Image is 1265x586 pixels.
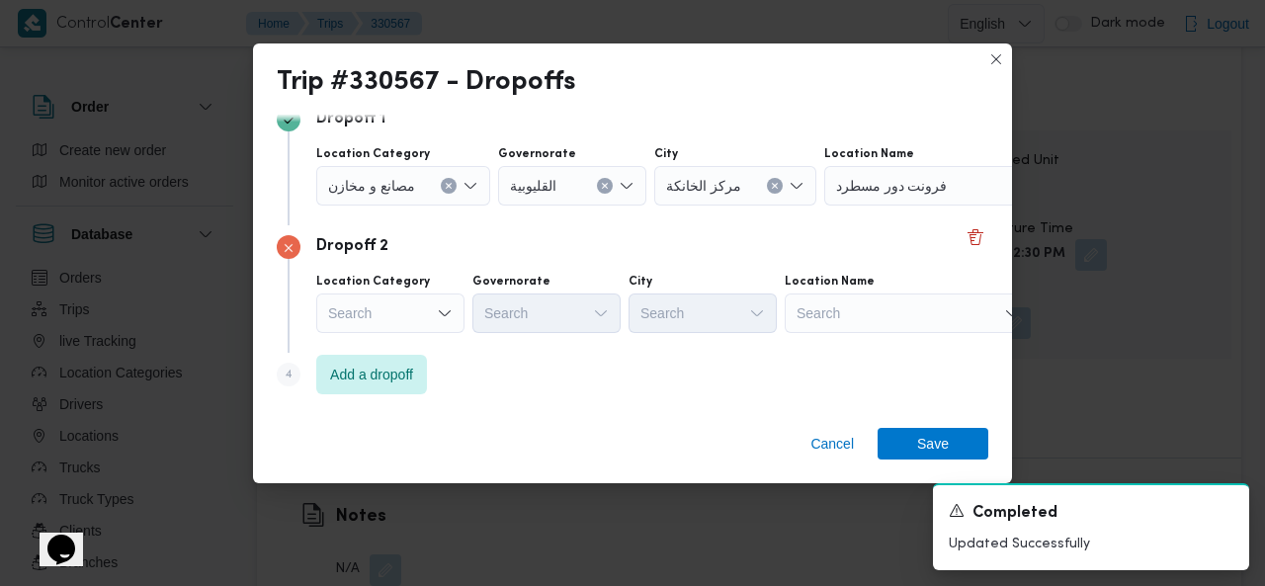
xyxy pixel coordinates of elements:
[785,274,875,290] label: Location Name
[316,274,430,290] label: Location Category
[972,502,1057,526] span: Completed
[593,305,609,321] button: Open list of options
[666,174,741,196] span: مركز الخانكة
[878,428,988,460] button: Save
[463,178,478,194] button: Open list of options
[328,174,415,196] span: مصانع و مخازن
[767,178,783,194] button: Clear input
[283,242,295,254] svg: Step 3 has errors
[316,146,430,162] label: Location Category
[949,534,1233,554] p: Updated Successfully
[629,274,652,290] label: City
[316,235,388,259] p: Dropoff 2
[984,47,1008,71] button: Closes this modal window
[277,67,576,99] div: Trip #330567 - Dropoffs
[654,146,678,162] label: City
[316,108,385,131] p: Dropoff 1
[285,369,293,380] span: 4
[749,305,765,321] button: Open list of options
[597,178,613,194] button: Clear input
[498,146,576,162] label: Governorate
[330,363,413,386] span: Add a dropoff
[441,178,457,194] button: Clear input
[824,146,914,162] label: Location Name
[510,174,556,196] span: القليوبية
[472,274,550,290] label: Governorate
[836,174,948,196] span: فرونت دور مسطرد
[619,178,634,194] button: Open list of options
[316,355,427,394] button: Add a dropoff
[437,305,453,321] button: Open list of options
[810,432,854,456] span: Cancel
[917,428,949,460] span: Save
[949,501,1233,526] div: Notification
[964,225,987,249] button: Delete
[283,115,295,126] svg: Step 2 is complete
[1004,305,1020,321] button: Open list of options
[789,178,804,194] button: Open list of options
[802,428,862,460] button: Cancel
[20,507,83,566] iframe: chat widget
